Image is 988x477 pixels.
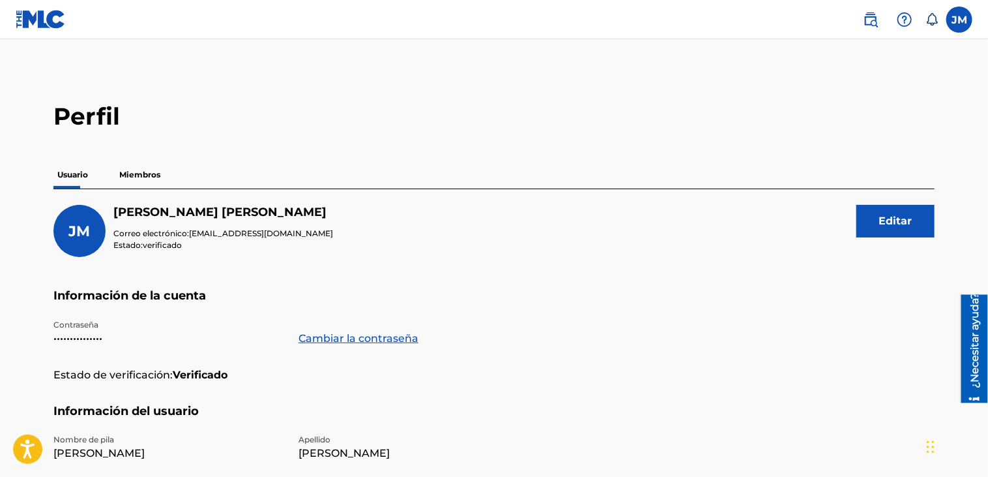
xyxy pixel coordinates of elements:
[113,205,333,220] h5: Johan Steban Muñoz Agredo
[858,7,884,33] a: Public Search
[298,446,528,461] p: [PERSON_NAME]
[892,7,918,33] div: Help
[143,240,182,250] span: verificado
[946,7,972,33] div: User Menu
[298,331,418,346] a: Cambiar la contraseña
[53,331,283,346] p: •••••••••••••••
[298,434,528,446] p: Apellido
[897,12,912,27] img: help
[856,205,935,238] button: Editar
[113,239,333,251] p: Estado:
[863,12,879,27] img: search
[927,427,935,467] div: Arrastrar
[16,10,66,29] img: MLC Logo
[189,228,333,238] span: [EMAIL_ADDRESS][DOMAIN_NAME]
[173,367,227,383] strong: Verificado
[53,367,173,383] p: Estado de verificación:
[53,446,283,461] p: [PERSON_NAME]
[53,288,935,319] h5: Información de la cuenta
[53,404,935,435] h5: Información del usuario
[69,223,91,240] span: JM
[115,161,164,189] p: Miembros
[113,228,333,239] p: Correo electrónico:
[923,414,988,477] iframe: Widget de chat
[53,161,92,189] p: Usuario
[53,319,283,331] p: Contraseña
[53,102,935,131] h2: Perfil
[952,294,988,403] iframe: Resource Center
[53,434,283,446] p: Nombre de pila
[925,13,938,26] div: Notifications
